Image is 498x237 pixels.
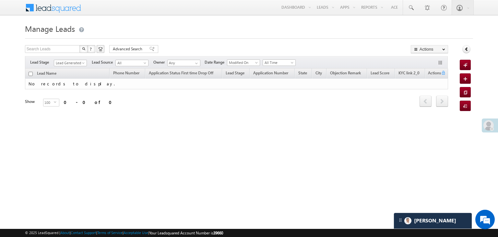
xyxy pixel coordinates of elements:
[330,70,361,75] span: Objection Remark
[253,70,288,75] span: Application Number
[25,79,448,89] td: No records to display.
[149,70,213,75] span: Application Status First time Drop Off
[97,231,123,235] a: Terms of Service
[315,70,322,75] span: City
[192,60,200,67] a: Show All Items
[54,60,85,66] span: Lead Generated
[146,69,217,78] a: Application Status First time Drop Off
[54,101,59,104] span: select
[90,46,93,52] span: ?
[116,60,147,66] span: All
[153,59,167,65] span: Owner
[414,218,456,224] span: Carter
[115,60,148,66] a: All
[110,69,143,78] a: Phone Number
[411,45,448,53] button: Actions
[404,217,411,224] img: Carter
[398,70,420,75] span: KYC link 2_0
[71,231,96,235] a: Contact Support
[371,70,389,75] span: Lead Score
[54,60,87,66] a: Lead Generated
[29,72,33,76] input: Check all records
[82,47,85,50] img: Search
[25,230,223,236] span: © 2025 LeadSquared | | | | |
[420,96,432,107] a: prev
[395,69,423,78] a: KYC link 2_0
[25,99,38,105] div: Show
[222,69,248,78] a: Lead Stage
[25,23,75,34] span: Manage Leads
[88,45,95,53] button: ?
[167,60,200,66] input: Type to Search
[312,69,325,78] a: City
[213,231,223,235] span: 39660
[367,69,393,78] a: Lead Score
[263,59,296,66] a: All Time
[43,99,54,106] span: 100
[92,59,115,65] span: Lead Source
[60,231,70,235] a: About
[327,69,364,78] a: Objection Remark
[205,59,227,65] span: Date Range
[436,96,448,107] a: next
[149,231,223,235] span: Your Leadsquared Account Number is
[263,60,294,66] span: All Time
[34,70,60,78] a: Lead Name
[226,70,244,75] span: Lead Stage
[227,59,260,66] a: Modified On
[295,69,310,78] a: State
[394,213,472,229] div: carter-dragCarter[PERSON_NAME]
[113,70,139,75] span: Phone Number
[30,59,54,65] span: Lead Stage
[298,70,307,75] span: State
[398,218,403,223] img: carter-drag
[113,46,144,52] span: Advanced Search
[64,98,116,106] div: 0 - 0 of 0
[425,69,441,78] span: Actions
[227,60,258,66] span: Modified On
[250,69,291,78] a: Application Number
[124,231,148,235] a: Acceptable Use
